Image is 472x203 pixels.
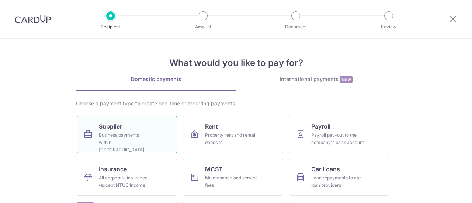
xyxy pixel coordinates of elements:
span: New [340,76,353,83]
span: Car Loans [311,165,340,174]
p: Document [268,23,323,31]
a: MCSTMaintenance and service fees [183,159,283,196]
span: Insurance [99,165,127,174]
a: InsuranceAll corporate insurance (except NTUC Income) [77,159,177,196]
iframe: Opens a widget where you can find more information [425,181,465,199]
p: Recipient [83,23,138,31]
a: Car LoansLoan repayments to car loan providers [289,159,389,196]
img: CardUp [15,15,51,24]
span: Payroll [311,122,330,131]
div: All corporate insurance (except NTUC Income) [99,174,152,189]
span: MCST [205,165,223,174]
div: Domestic payments [76,76,236,83]
h4: What would you like to pay for? [76,56,396,70]
a: SupplierBusiness payments within [GEOGRAPHIC_DATA] [77,116,177,153]
div: Business payments within [GEOGRAPHIC_DATA] [99,132,152,154]
div: International payments [236,76,396,83]
div: Property rent and rental deposits [205,132,258,146]
div: Choose a payment type to create one-time or recurring payments. [76,100,396,107]
p: Amount [176,23,230,31]
a: PayrollPayroll pay-out to the company's bank account [289,116,389,153]
span: Rent [205,122,218,131]
div: Payroll pay-out to the company's bank account [311,132,364,146]
div: Loan repayments to car loan providers [311,174,364,189]
span: Supplier [99,122,122,131]
div: Maintenance and service fees [205,174,258,189]
p: Review [361,23,416,31]
a: RentProperty rent and rental deposits [183,116,283,153]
